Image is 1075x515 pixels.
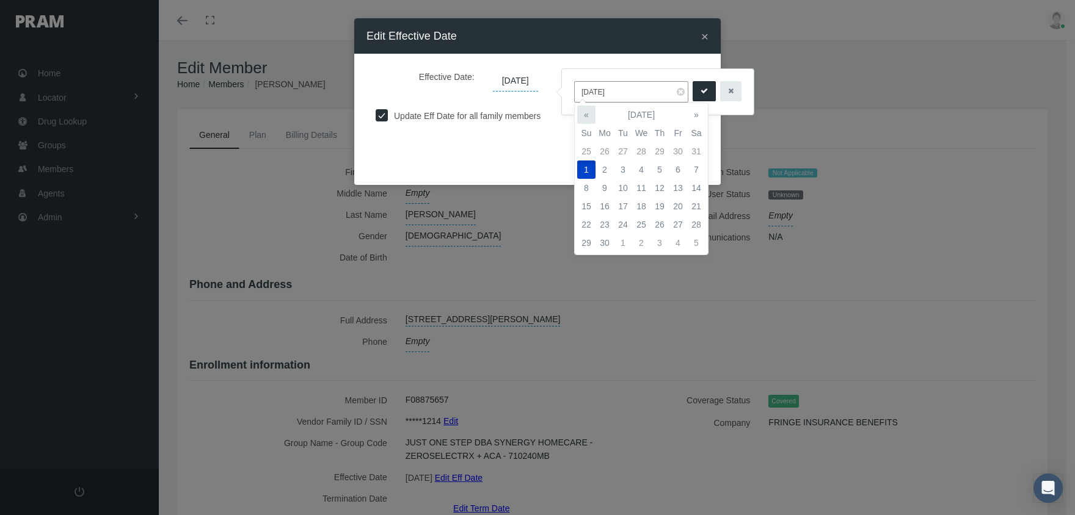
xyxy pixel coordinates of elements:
[687,197,705,215] td: 21
[614,197,632,215] td: 17
[669,142,687,160] td: 30
[650,160,669,179] td: 5
[1033,474,1063,503] div: Open Intercom Messenger
[577,106,596,124] th: «
[650,197,669,215] td: 19
[388,109,541,123] label: Update Eff Date for all family members
[687,142,705,160] td: 31
[650,234,669,252] td: 3
[669,179,687,197] td: 13
[669,124,687,142] th: Fr
[687,234,705,252] td: 5
[614,215,632,234] td: 24
[687,215,705,234] td: 28
[669,197,687,215] td: 20
[632,160,650,179] td: 4
[596,142,614,160] td: 26
[493,71,538,92] span: [DATE]
[669,234,687,252] td: 4
[650,179,669,197] td: 12
[596,106,687,124] th: [DATE]
[596,124,614,142] th: Mo
[687,179,705,197] td: 14
[577,124,596,142] th: Su
[614,160,632,179] td: 3
[632,142,650,160] td: 28
[366,27,457,45] h4: Edit Effective Date
[596,215,614,234] td: 23
[577,234,596,252] td: 29
[376,66,484,92] label: Effective Date:
[614,124,632,142] th: Tu
[577,197,596,215] td: 15
[701,29,709,43] span: ×
[596,197,614,215] td: 16
[650,124,669,142] th: Th
[632,234,650,252] td: 2
[614,142,632,160] td: 27
[687,124,705,142] th: Sa
[650,142,669,160] td: 29
[577,160,596,179] td: 1
[577,142,596,160] td: 25
[632,124,650,142] th: We
[669,215,687,234] td: 27
[632,179,650,197] td: 11
[632,197,650,215] td: 18
[596,179,614,197] td: 9
[614,234,632,252] td: 1
[687,160,705,179] td: 7
[596,160,614,179] td: 2
[577,215,596,234] td: 22
[687,106,705,124] th: »
[701,30,709,43] button: Close
[650,215,669,234] td: 26
[614,179,632,197] td: 10
[596,234,614,252] td: 30
[669,160,687,179] td: 6
[632,215,650,234] td: 25
[577,179,596,197] td: 8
